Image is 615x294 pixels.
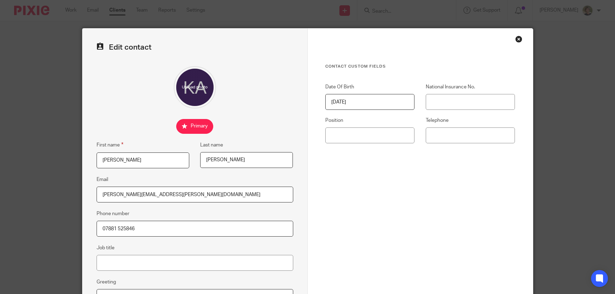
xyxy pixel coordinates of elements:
[97,141,123,149] label: First name
[325,83,415,90] label: Date Of Birth
[97,279,116,286] label: Greeting
[97,176,108,183] label: Email
[97,43,293,52] h2: Edit contact
[97,244,115,251] label: Job title
[515,36,522,43] div: Close this dialog window
[200,142,223,149] label: Last name
[426,117,515,124] label: Telephone
[97,210,129,217] label: Phone number
[426,83,515,90] label: National Insurance No.
[325,117,415,124] label: Position
[325,64,515,69] h3: Contact Custom fields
